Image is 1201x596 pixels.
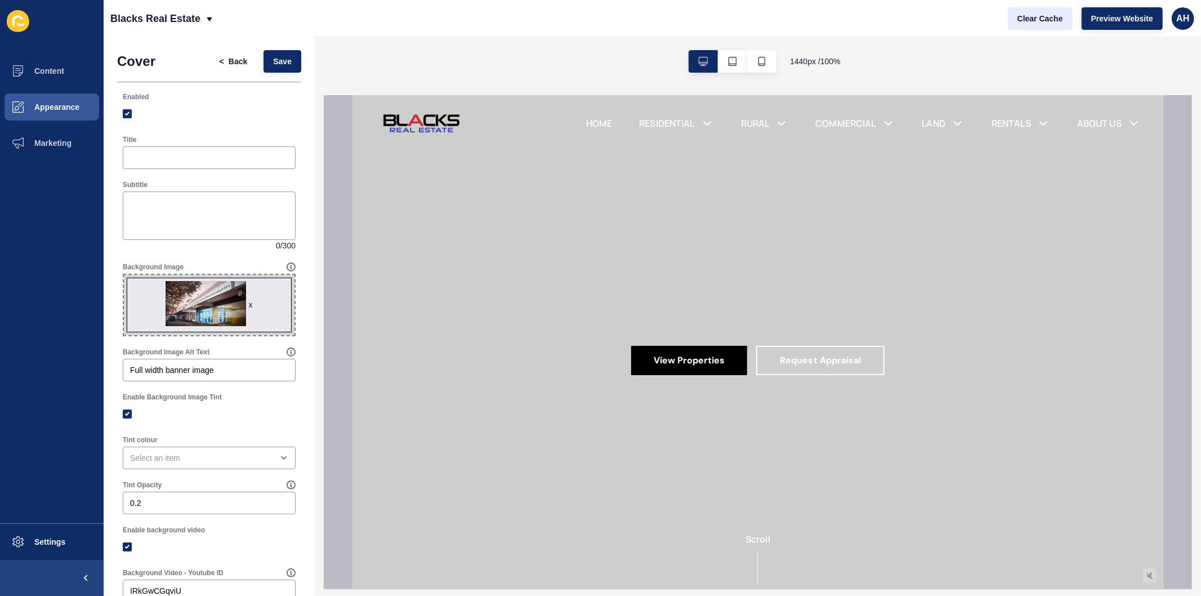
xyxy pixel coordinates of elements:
[1091,13,1153,24] span: Preview Website
[276,240,280,251] span: 0
[264,50,301,73] button: Save
[123,481,162,490] label: Tint Opacity
[117,54,155,69] h1: Cover
[123,263,184,272] label: Background Image
[287,21,342,35] a: RESIDENTIAL
[123,348,209,357] label: Background Image Alt Text
[110,5,200,33] p: Blacks Real Estate
[234,21,260,35] a: HOME
[790,56,841,67] span: 1440 px / 100 %
[1082,7,1163,30] button: Preview Website
[123,135,136,144] label: Title
[5,437,806,488] div: Scroll
[389,21,417,35] a: RURAL
[210,50,257,73] button: <Back
[229,56,247,67] span: Back
[123,526,205,535] label: Enable background video
[404,251,532,280] a: Request Appraisal
[23,11,115,45] img: Blacks Real Estate Logo
[283,240,296,251] span: 300
[123,568,224,577] label: Background Video - Youtube ID
[570,21,593,35] a: LAND
[123,92,149,101] label: Enabled
[725,21,769,35] a: ABOUT US
[1008,7,1073,30] button: Clear Cache
[1176,13,1189,24] span: AH
[249,299,253,310] div: x
[123,447,296,469] div: open menu
[123,435,158,444] label: Tint colour
[273,56,292,67] span: Save
[220,56,224,67] span: <
[639,21,678,35] a: RENTALS
[280,240,283,251] span: /
[279,251,395,280] a: View Properties
[1017,13,1063,24] span: Clear Cache
[463,21,523,35] a: COMMERCIAL
[123,180,148,189] label: Subtitle
[123,393,222,402] label: Enable Background Image Tint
